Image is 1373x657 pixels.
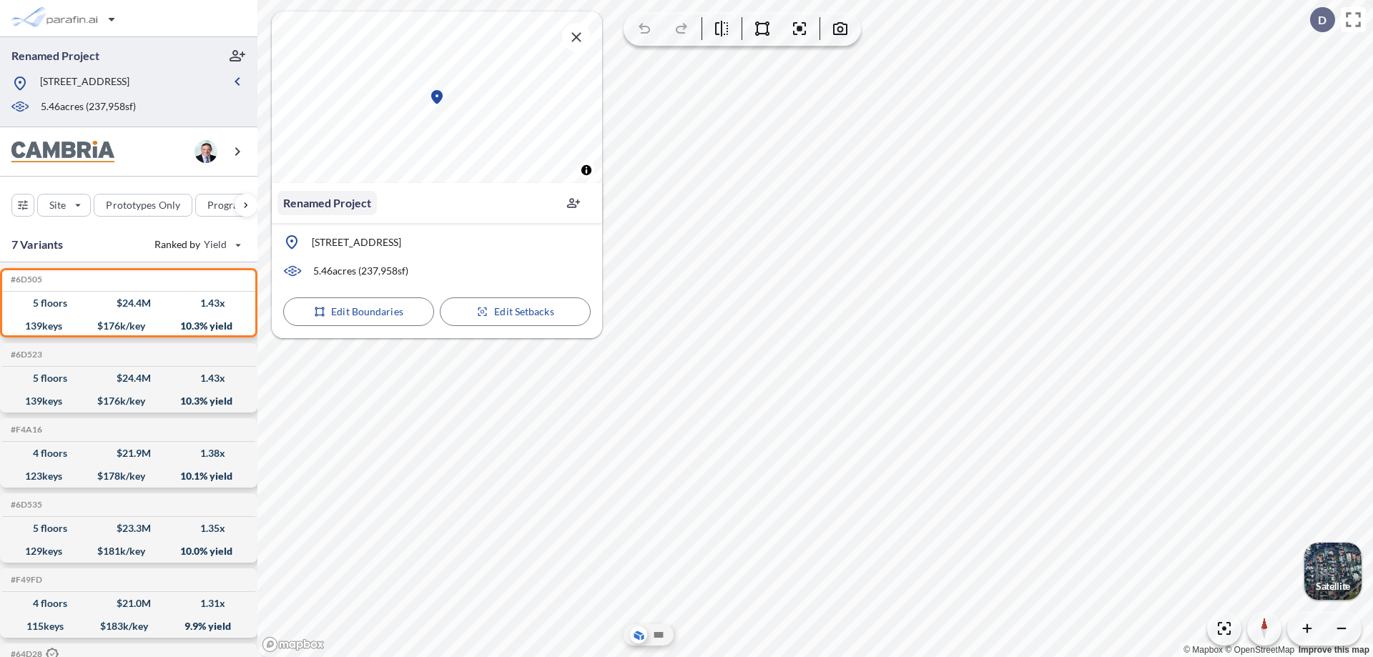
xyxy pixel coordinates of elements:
[8,425,42,435] h5: Click to copy the code
[204,237,227,252] span: Yield
[440,297,591,326] button: Edit Setbacks
[1304,543,1362,600] button: Switcher ImageSatellite
[8,350,42,360] h5: Click to copy the code
[106,198,180,212] p: Prototypes Only
[11,48,99,64] p: Renamed Project
[582,162,591,178] span: Toggle attribution
[1318,14,1327,26] p: D
[494,305,553,319] p: Edit Setbacks
[1316,581,1350,592] p: Satellite
[283,194,371,212] p: Renamed Project
[428,89,446,106] div: Map marker
[650,626,667,643] button: Site Plan
[8,500,42,510] h5: Click to copy the code
[94,194,192,217] button: Prototypes Only
[195,140,217,163] img: user logo
[41,99,136,115] p: 5.46 acres ( 237,958 sf)
[1183,645,1223,655] a: Mapbox
[8,275,42,285] h5: Click to copy the code
[312,235,401,250] p: [STREET_ADDRESS]
[37,194,91,217] button: Site
[143,233,250,256] button: Ranked by Yield
[283,297,434,326] button: Edit Boundaries
[1225,645,1294,655] a: OpenStreetMap
[630,626,647,643] button: Aerial View
[195,194,272,217] button: Program
[1299,645,1369,655] a: Improve this map
[49,198,66,212] p: Site
[11,236,64,253] p: 7 Variants
[11,141,114,163] img: BrandImage
[578,162,595,179] button: Toggle attribution
[262,636,325,653] a: Mapbox homepage
[1304,543,1362,600] img: Switcher Image
[313,264,408,278] p: 5.46 acres ( 237,958 sf)
[331,305,403,319] p: Edit Boundaries
[207,198,247,212] p: Program
[272,11,602,183] canvas: Map
[40,74,129,92] p: [STREET_ADDRESS]
[8,575,42,585] h5: Click to copy the code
